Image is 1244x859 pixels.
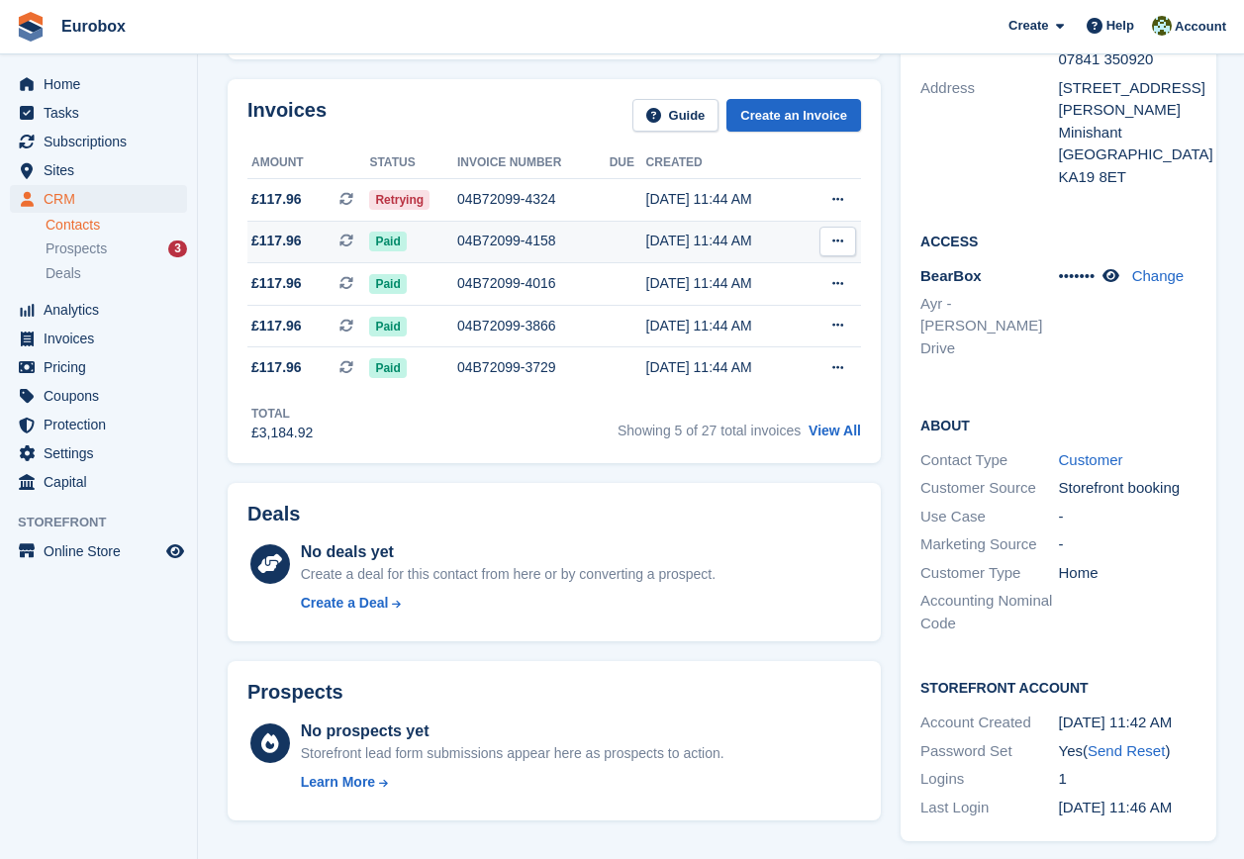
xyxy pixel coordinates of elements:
div: 04B72099-3866 [457,316,610,336]
div: Storefront lead form submissions appear here as prospects to action. [301,743,724,764]
span: Protection [44,411,162,438]
div: 1 [1059,768,1197,791]
span: Paid [369,317,406,336]
span: Subscriptions [44,128,162,155]
a: menu [10,537,187,565]
div: 04B72099-3729 [457,357,610,378]
div: [STREET_ADDRESS][PERSON_NAME] [1059,77,1197,122]
a: menu [10,325,187,352]
span: Home [44,70,162,98]
div: KA19 8ET [1059,166,1197,189]
div: Total [251,405,313,423]
div: Minishant [1059,122,1197,144]
a: Prospects 3 [46,239,187,259]
h2: About [920,415,1196,434]
div: 3 [168,240,187,257]
span: Deals [46,264,81,283]
div: 04B72099-4158 [457,231,610,251]
div: Learn More [301,772,375,793]
div: 04B72099-4016 [457,273,610,294]
span: Analytics [44,296,162,324]
span: £117.96 [251,231,302,251]
th: Created [646,147,801,179]
time: 2023-07-24 10:46:09 UTC [1059,799,1173,815]
th: Amount [247,147,369,179]
div: £3,184.92 [251,423,313,443]
span: £117.96 [251,189,302,210]
a: menu [10,70,187,98]
div: - [1059,533,1197,556]
div: Last Login [920,797,1059,819]
div: Customer Source [920,477,1059,500]
div: 04B72099-4324 [457,189,610,210]
a: Create a Deal [301,593,716,614]
a: Guide [632,99,719,132]
span: £117.96 [251,316,302,336]
div: Create a deal for this contact from here or by converting a prospect. [301,564,716,585]
div: Marketing Source [920,533,1059,556]
a: Customer [1059,451,1123,468]
span: Storefront [18,513,197,532]
div: [DATE] 11:44 AM [646,273,801,294]
img: stora-icon-8386f47178a22dfd0bd8f6a31ec36ba5ce8667c1dd55bd0f319d3a0aa187defe.svg [16,12,46,42]
div: No deals yet [301,540,716,564]
a: Preview store [163,539,187,563]
a: Create an Invoice [726,99,861,132]
a: menu [10,296,187,324]
th: Invoice number [457,147,610,179]
span: Paid [369,274,406,294]
li: Ayr - [PERSON_NAME] Drive [920,293,1059,360]
span: ( ) [1083,742,1170,759]
span: Paid [369,232,406,251]
a: menu [10,156,187,184]
span: Prospects [46,239,107,258]
a: menu [10,468,187,496]
a: Learn More [301,772,724,793]
span: Pricing [44,353,162,381]
div: [GEOGRAPHIC_DATA] [1059,143,1197,166]
a: menu [10,353,187,381]
div: [DATE] 11:44 AM [646,357,801,378]
h2: Storefront Account [920,677,1196,697]
div: [DATE] 11:44 AM [646,231,801,251]
span: Create [1008,16,1048,36]
a: Send Reset [1088,742,1165,759]
h2: Invoices [247,99,327,132]
span: Invoices [44,325,162,352]
img: Lorna Russell [1152,16,1172,36]
h2: Deals [247,503,300,525]
div: - [1059,506,1197,528]
span: ••••••• [1059,267,1096,284]
div: Storefront booking [1059,477,1197,500]
span: CRM [44,185,162,213]
a: menu [10,185,187,213]
span: Account [1175,17,1226,37]
a: Contacts [46,216,187,235]
div: Address [920,77,1059,189]
div: [DATE] 11:42 AM [1059,712,1197,734]
div: Contact Type [920,449,1059,472]
th: Due [610,147,646,179]
span: Coupons [44,382,162,410]
a: Eurobox [53,10,134,43]
div: Account Created [920,712,1059,734]
a: Deals [46,263,187,284]
span: Settings [44,439,162,467]
div: Create a Deal [301,593,389,614]
span: BearBox [920,267,982,284]
span: Paid [369,358,406,378]
span: Help [1106,16,1134,36]
h2: Access [920,231,1196,250]
span: Showing 5 of 27 total invoices [618,423,801,438]
div: Password Set [920,740,1059,763]
h2: Prospects [247,681,343,704]
a: menu [10,382,187,410]
div: Yes [1059,740,1197,763]
div: Customer Type [920,562,1059,585]
span: Online Store [44,537,162,565]
div: Logins [920,768,1059,791]
span: £117.96 [251,273,302,294]
div: Use Case [920,506,1059,528]
div: No prospects yet [301,719,724,743]
span: Capital [44,468,162,496]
